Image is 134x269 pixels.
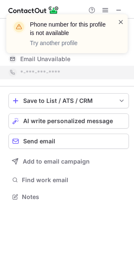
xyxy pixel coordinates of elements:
[8,154,129,169] button: Add to email campaign
[23,97,114,104] div: Save to List / ATS / CRM
[8,5,59,15] img: ContactOut v5.3.10
[8,174,129,186] button: Find work email
[8,93,129,108] button: save-profile-one-click
[30,39,107,47] p: Try another profile
[23,138,55,145] span: Send email
[22,176,126,184] span: Find work email
[23,118,113,124] span: AI write personalized message
[30,20,107,37] header: Phone number for this profile is not available
[8,191,129,203] button: Notes
[22,193,126,201] span: Notes
[23,158,90,165] span: Add to email campaign
[8,113,129,129] button: AI write personalized message
[8,134,129,149] button: Send email
[12,20,26,34] img: warning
